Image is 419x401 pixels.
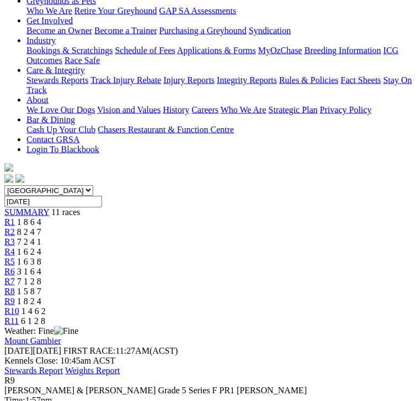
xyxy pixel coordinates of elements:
a: Purchasing a Greyhound [159,26,246,35]
span: Weather: Fine [4,326,78,336]
div: Industry [26,46,415,65]
a: Become an Owner [26,26,92,35]
img: twitter.svg [15,174,24,183]
a: R9 [4,296,15,306]
a: MyOzChase [258,46,302,55]
a: Chasers Restaurant & Function Centre [98,125,234,134]
span: FIRST RACE: [63,346,115,355]
a: Login To Blackbook [26,145,99,154]
div: About [26,105,415,115]
span: 11 races [51,207,80,217]
a: History [163,105,189,114]
a: Integrity Reports [217,75,277,85]
div: Care & Integrity [26,75,415,95]
input: Select date [4,196,102,207]
span: 8 2 4 7 [17,227,41,237]
a: Bar & Dining [26,115,75,124]
img: Fine [54,326,78,336]
a: Get Involved [26,16,73,25]
a: Track Injury Rebate [90,75,161,85]
a: Strategic Plan [268,105,318,114]
span: [DATE] [4,346,33,355]
div: Kennels Close: 10:45am ACST [4,356,415,366]
a: Mount Gambier [4,336,61,345]
span: R9 [4,376,15,385]
a: Contact GRSA [26,135,79,144]
a: Stewards Reports [26,75,88,85]
a: Privacy Policy [320,105,372,114]
div: Greyhounds as Pets [26,6,415,16]
span: 1 5 8 7 [17,287,41,296]
a: R3 [4,237,15,246]
a: R6 [4,267,15,276]
a: Race Safe [65,56,100,65]
span: 7 1 2 8 [17,277,41,286]
a: R1 [4,217,15,227]
a: Stewards Report [4,366,63,375]
a: Breeding Information [304,46,381,55]
a: Weights Report [65,366,120,375]
a: We Love Our Dogs [26,105,95,114]
a: R10 [4,306,19,316]
a: Industry [26,36,56,45]
a: Careers [191,105,218,114]
a: Rules & Policies [279,75,339,85]
span: 1 6 3 8 [17,257,41,266]
a: R4 [4,247,15,256]
div: Get Involved [26,26,415,36]
a: Retire Your Greyhound [74,6,157,15]
a: Vision and Values [97,105,160,114]
a: Bookings & Scratchings [26,46,112,55]
a: SUMMARY [4,207,49,217]
a: R11 [4,316,19,326]
a: R8 [4,287,15,296]
a: ICG Outcomes [26,46,399,65]
div: [PERSON_NAME] & [PERSON_NAME] Grade 5 Series F PR1 [PERSON_NAME] [4,386,415,395]
img: logo-grsa-white.png [4,163,13,172]
a: Become a Trainer [94,26,157,35]
span: 3 1 6 4 [17,267,41,276]
div: Bar & Dining [26,125,415,135]
a: Care & Integrity [26,65,85,75]
img: facebook.svg [4,174,13,183]
a: GAP SA Assessments [159,6,237,15]
a: Stay On Track [26,75,412,95]
span: 1 8 2 4 [17,296,41,306]
span: 6 1 2 8 [21,316,45,326]
span: 7 2 4 1 [17,237,41,246]
a: Who We Are [221,105,266,114]
a: About [26,95,49,105]
a: Who We Are [26,6,72,15]
a: R7 [4,277,15,286]
a: Schedule of Fees [115,46,175,55]
a: Syndication [249,26,291,35]
span: 1 8 6 4 [17,217,41,227]
span: [DATE] [4,346,61,355]
a: R5 [4,257,15,266]
a: Applications & Forms [177,46,256,55]
a: Cash Up Your Club [26,125,95,134]
span: 1 6 2 4 [17,247,41,256]
a: Fact Sheets [341,75,381,85]
a: R2 [4,227,15,237]
a: Injury Reports [163,75,214,85]
span: 11:27AM(ACST) [63,346,178,355]
span: 1 4 6 2 [22,306,46,316]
